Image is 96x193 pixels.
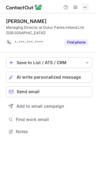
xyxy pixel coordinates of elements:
button: Notes [6,127,92,136]
button: save-profile-one-click [6,57,92,68]
span: AI write personalized message [17,75,81,80]
button: Reveal Button [64,39,88,45]
div: Save to List / ATS / CRM [17,60,82,65]
button: Find work email [6,115,92,124]
button: Send email [6,86,92,97]
button: Add to email campaign [6,101,92,112]
span: Find work email [16,117,90,122]
span: Notes [16,129,90,134]
img: ContactOut v5.3.10 [6,4,42,11]
button: AI write personalized message [6,72,92,83]
span: Send email [17,89,40,94]
div: [PERSON_NAME] [6,18,46,24]
span: Add to email campaign [16,104,64,109]
div: Managing Director at Dulux Paints Ireland Ltd ([GEOGRAPHIC_DATA]) [6,25,92,36]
